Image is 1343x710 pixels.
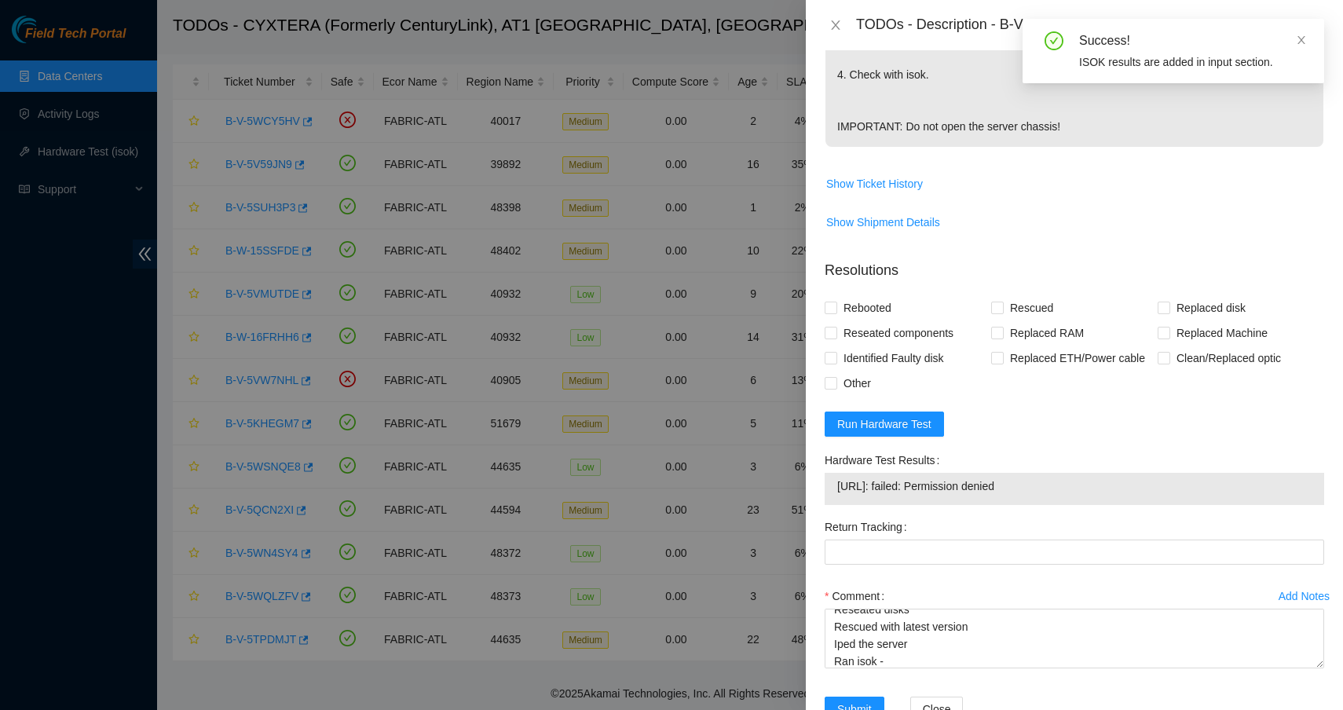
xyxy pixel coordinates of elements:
div: Success! [1079,31,1305,50]
p: Resolutions [825,247,1324,281]
span: Reseated components [837,320,960,346]
span: Replaced ETH/Power cable [1004,346,1151,371]
span: Replaced Machine [1170,320,1274,346]
label: Comment [825,584,891,609]
input: Return Tracking [825,540,1324,565]
span: Identified Faulty disk [837,346,950,371]
span: close [1296,35,1307,46]
span: Replaced disk [1170,295,1252,320]
span: [URL]: failed: Permission denied [837,478,1312,495]
span: Rescued [1004,295,1059,320]
span: Replaced RAM [1004,320,1090,346]
span: Run Hardware Test [837,415,931,433]
button: Add Notes [1278,584,1330,609]
button: Close [825,18,847,33]
span: close [829,19,842,31]
div: Add Notes [1279,591,1330,602]
span: Other [837,371,877,396]
button: Run Hardware Test [825,412,944,437]
label: Return Tracking [825,514,913,540]
label: Hardware Test Results [825,448,946,473]
button: Show Ticket History [825,171,924,196]
span: Show Ticket History [826,175,923,192]
span: Show Shipment Details [826,214,940,231]
div: TODOs - Description - B-V-5WSNQE8 [856,13,1324,38]
textarea: Comment [825,609,1324,668]
span: check-circle [1045,31,1063,50]
div: ISOK results are added in input section. [1079,53,1305,71]
button: Show Shipment Details [825,210,941,235]
span: Clean/Replaced optic [1170,346,1287,371]
span: Rebooted [837,295,898,320]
